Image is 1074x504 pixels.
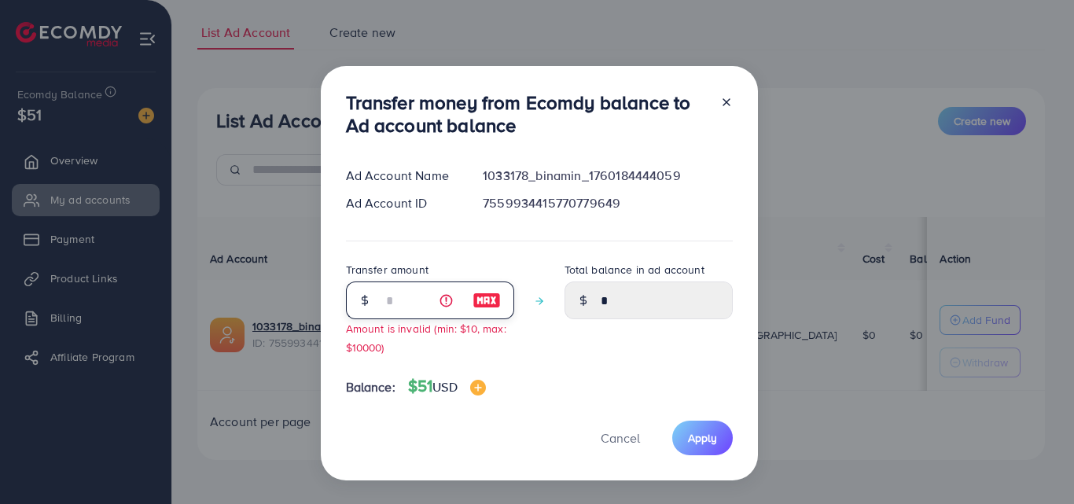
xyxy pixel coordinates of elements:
[581,421,660,454] button: Cancel
[470,380,486,395] img: image
[473,291,501,310] img: image
[672,421,733,454] button: Apply
[346,262,428,278] label: Transfer amount
[408,377,486,396] h4: $51
[346,321,506,354] small: Amount is invalid (min: $10, max: $10000)
[346,91,708,137] h3: Transfer money from Ecomdy balance to Ad account balance
[688,430,717,446] span: Apply
[333,167,471,185] div: Ad Account Name
[601,429,640,447] span: Cancel
[470,194,745,212] div: 7559934415770779649
[470,167,745,185] div: 1033178_binamin_1760184444059
[346,378,395,396] span: Balance:
[432,378,457,395] span: USD
[565,262,704,278] label: Total balance in ad account
[1007,433,1062,492] iframe: Chat
[333,194,471,212] div: Ad Account ID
